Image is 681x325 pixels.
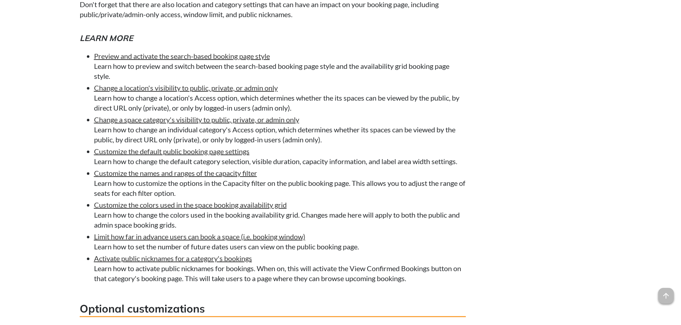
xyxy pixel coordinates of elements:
[94,115,466,144] li: Learn how to change an individual category's Access option, which determines whether its spaces c...
[94,115,299,124] a: Change a space category's visibility to public, private, or admin only
[94,83,278,92] a: Change a location's visibility to public, private, or admin only
[94,51,466,81] li: Learn how to preview and switch between the search-based booking page style and the availability ...
[94,200,287,209] a: Customize the colors used in the space booking availability grid
[658,289,674,297] a: arrow_upward
[658,288,674,304] span: arrow_upward
[94,232,305,241] a: Limit how far in advance users can book a space (i.e. booking window)
[94,146,466,166] li: Learn how to change the default category selection, visible duration, capacity information, and l...
[80,301,466,317] h3: Optional customizations
[94,254,252,263] a: Activate public nicknames for a category's bookings
[94,232,466,252] li: Learn how to set the number of future dates users can view on the public booking page.
[94,83,466,113] li: Learn how to change a location's Access option, which determines whether the its spaces can be vi...
[94,52,270,60] a: Preview and activate the search-based booking page style
[94,169,257,177] a: Customize the names and ranges of the capacity filter
[94,147,250,156] a: Customize the default public booking page settings
[94,168,466,198] li: Learn how to customize the options in the Capacity filter on the public booking page. This allows...
[80,32,466,44] h5: Learn more
[94,200,466,230] li: Learn how to change the colors used in the booking availability grid. Changes made here will appl...
[94,253,466,283] li: Learn how to activate public nicknames for bookings. When on, this will activate the View Confirm...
